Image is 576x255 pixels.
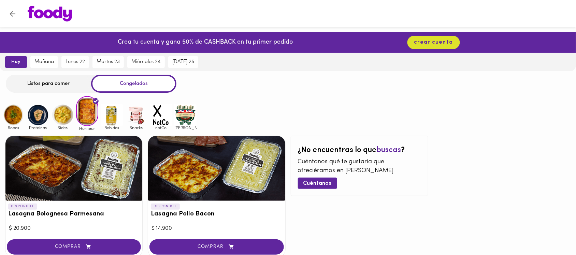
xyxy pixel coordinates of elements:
button: miércoles 24 [127,56,165,68]
button: [DATE] 25 [168,56,198,68]
p: DISPONIBLE [151,204,180,210]
span: Sides [52,125,74,130]
img: logo.png [28,6,72,21]
button: mañana [30,56,58,68]
span: Snacks [125,125,147,130]
div: Lasagna Pollo Bacon [148,136,285,201]
span: lunes 22 [66,59,85,65]
span: notCo [150,125,172,130]
span: [DATE] 25 [172,59,194,65]
img: Proteinas [27,104,49,126]
div: Congelados [91,75,176,93]
span: Cuéntanos [303,180,332,187]
img: notCo [150,104,172,126]
h3: Lasagna Bolognesa Parmesana [8,211,140,218]
button: Volver [4,5,21,22]
p: Crea tu cuenta y gana 50% de CASHBACK en tu primer pedido [118,38,293,47]
p: Cuéntanos qué te gustaría que ofreciéramos en [PERSON_NAME] [298,158,421,175]
span: hoy [10,59,22,65]
button: COMPRAR [149,239,284,255]
img: mullens [174,104,197,126]
span: buscas [377,146,401,154]
span: COMPRAR [15,244,132,250]
span: martes 23 [97,59,120,65]
img: Sopas [2,104,25,126]
img: Sides [52,104,74,126]
h3: Lasagna Pollo Bacon [151,211,282,218]
span: Proteinas [27,125,49,130]
span: [PERSON_NAME] [174,125,197,130]
div: Lasagna Bolognesa Parmesana [5,136,142,201]
span: Hornear [76,126,98,131]
span: COMPRAR [158,244,275,250]
h2: ¿No encuentras lo que ? [298,146,421,154]
button: COMPRAR [7,239,141,255]
button: hoy [5,56,27,68]
div: Listos para comer [6,75,91,93]
img: Hornear [76,96,98,126]
iframe: Messagebird Livechat Widget [536,215,569,248]
span: mañana [34,59,54,65]
img: Bebidas [101,104,123,126]
img: Snacks [125,104,147,126]
button: Cuéntanos [298,178,337,189]
div: $ 20.900 [9,225,139,232]
div: $ 14.900 [152,225,282,232]
button: crear cuenta [407,36,460,49]
span: Sopas [2,125,25,130]
button: lunes 22 [61,56,89,68]
span: Bebidas [101,125,123,130]
button: martes 23 [92,56,124,68]
p: DISPONIBLE [8,204,37,210]
span: crear cuenta [414,39,453,46]
span: miércoles 24 [131,59,161,65]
